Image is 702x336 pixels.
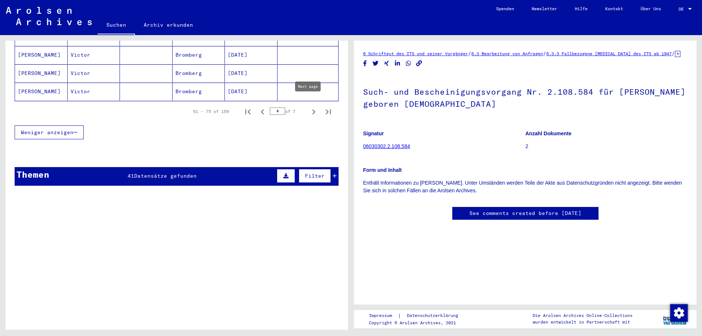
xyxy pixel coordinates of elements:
mat-cell: [PERSON_NAME] [15,64,68,82]
span: DE [679,7,687,12]
b: Form und Inhalt [363,167,402,173]
div: Zustimmung ändern [670,304,687,321]
mat-cell: [PERSON_NAME] [15,46,68,64]
mat-cell: [DATE] [225,64,278,82]
span: / [543,50,546,57]
p: wurden entwickelt in Partnerschaft mit [533,319,633,325]
img: yv_logo.png [661,310,689,328]
mat-cell: Bromberg [173,83,225,101]
span: Datensätze gefunden [134,173,197,179]
button: Weniger anzeigen [15,125,84,139]
mat-cell: Victor [68,83,120,101]
div: | [369,312,467,320]
a: Datenschutzerklärung [401,312,467,320]
button: Last page [321,104,336,119]
p: Die Arolsen Archives Online-Collections [533,312,633,319]
mat-cell: [DATE] [225,83,278,101]
button: First page [241,104,255,119]
span: Weniger anzeigen [21,129,73,136]
mat-cell: Bromberg [173,46,225,64]
img: Zustimmung ändern [670,304,688,322]
mat-cell: Bromberg [173,64,225,82]
div: Themen [16,168,49,181]
button: Next page [306,104,321,119]
a: Archiv erkunden [135,16,202,34]
p: Copyright © Arolsen Archives, 2021 [369,320,467,326]
button: Share on LinkedIn [394,59,401,68]
a: Suchen [98,16,135,35]
b: Anzahl Dokumente [525,131,571,136]
button: Filter [299,169,331,183]
a: 6.3.3 Fallbezogene [MEDICAL_DATA] des ITS ab 1947 [546,51,672,56]
div: of 7 [270,108,306,115]
span: 41 [128,173,134,179]
mat-cell: Victor [68,46,120,64]
div: 51 – 75 of 159 [193,108,229,115]
p: Enthält Informationen zu [PERSON_NAME]. Unter Umständen werden Teile der Akte aus Datenschutzgrün... [363,179,687,195]
h1: Such- und Bescheinigungsvorgang Nr. 2.108.584 für [PERSON_NAME] geboren [DEMOGRAPHIC_DATA] [363,75,687,119]
img: Arolsen_neg.svg [6,7,92,25]
span: Filter [305,173,325,179]
button: Share on Twitter [372,59,380,68]
button: Share on WhatsApp [405,59,412,68]
span: / [468,50,471,57]
mat-cell: [PERSON_NAME] [15,83,68,101]
span: / [672,50,675,57]
a: 6 Schriftgut des ITS und seiner Vorgänger [363,51,468,56]
mat-cell: [DATE] [225,46,278,64]
a: See comments created before [DATE] [469,209,581,217]
b: Signatur [363,131,384,136]
button: Previous page [255,104,270,119]
a: Impressum [369,312,398,320]
a: 6.3 Bearbeitung von Anfragen [471,51,543,56]
p: 2 [525,143,687,150]
a: 06030302.2.108.584 [363,143,410,149]
button: Share on Xing [383,59,390,68]
mat-cell: Victor [68,64,120,82]
button: Share on Facebook [361,59,369,68]
button: Copy link [415,59,423,68]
